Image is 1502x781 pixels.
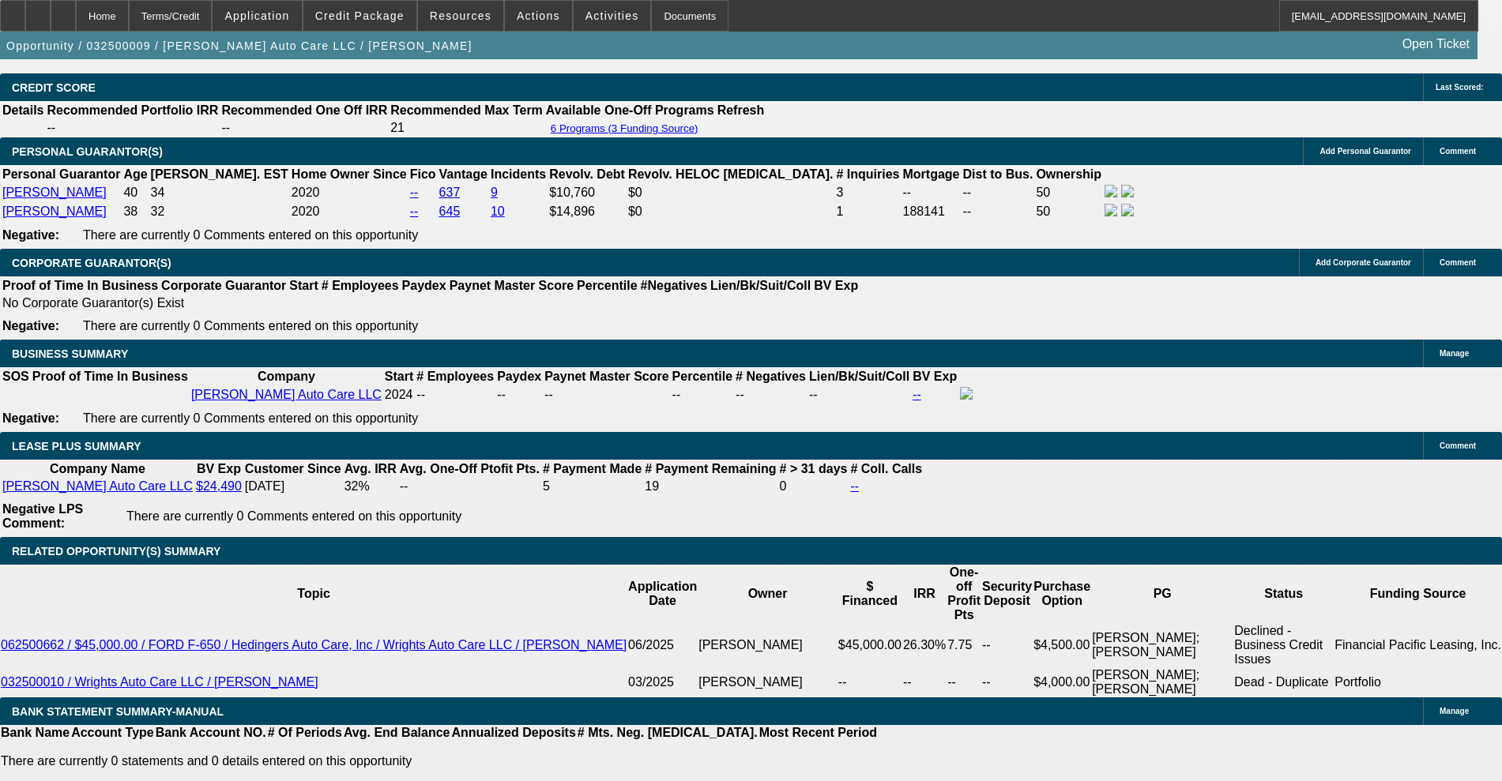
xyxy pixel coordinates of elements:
td: $45,000.00 [838,623,902,667]
span: Actions [517,9,560,22]
td: 38 [122,203,148,220]
b: Home Owner Since [292,167,407,181]
b: Avg. One-Off Ptofit Pts. [400,462,540,475]
b: Avg. IRR [344,462,397,475]
span: Add Personal Guarantor [1319,147,1411,156]
b: Personal Guarantor [2,167,120,181]
span: Add Corporate Guarantor [1316,258,1411,267]
a: -- [410,186,419,199]
td: 32 [150,203,289,220]
b: Start [385,370,413,383]
span: Manage [1440,707,1469,715]
td: 1 [835,203,900,220]
a: 10 [491,205,505,218]
th: IRR [902,565,947,623]
span: Application [224,9,289,22]
b: # Payment Remaining [645,462,776,475]
b: Fico [410,167,436,181]
span: Activities [585,9,639,22]
b: BV Exp [814,279,858,292]
span: There are currently 0 Comments entered on this opportunity [83,319,418,332]
span: Last Scored: [1436,83,1484,92]
div: -- [736,388,806,402]
b: Dist to Bus. [963,167,1033,181]
th: Purchase Option [1033,565,1091,623]
td: -- [808,386,910,404]
img: facebook-icon.png [1105,185,1117,197]
th: Application Date [627,565,698,623]
td: -- [947,667,981,697]
span: Comment [1440,147,1476,156]
b: Lien/Bk/Suit/Coll [809,370,909,383]
img: linkedin-icon.png [1121,204,1134,216]
b: Percentile [577,279,637,292]
b: Paydex [402,279,446,292]
b: Incidents [491,167,546,181]
a: 645 [439,205,461,218]
td: 06/2025 [627,623,698,667]
a: -- [850,479,859,493]
span: -- [416,388,425,401]
b: Age [123,167,147,181]
th: PG [1091,565,1233,623]
th: # Mts. Neg. [MEDICAL_DATA]. [577,725,759,741]
td: -- [838,667,902,697]
a: -- [913,388,921,401]
a: 637 [439,186,461,199]
td: -- [902,184,961,201]
span: There are currently 0 Comments entered on this opportunity [126,509,461,523]
a: $24,490 [196,479,242,493]
th: Proof of Time In Business [2,278,159,294]
div: -- [672,388,732,402]
span: PERSONAL GUARANTOR(S) [12,145,163,158]
th: Details [2,103,44,118]
b: #Negatives [641,279,708,292]
b: Percentile [672,370,732,383]
th: Refresh [717,103,766,118]
button: Resources [418,1,503,31]
td: Portfolio [1334,667,1502,697]
img: facebook-icon.png [1105,204,1117,216]
th: Account Type [70,725,155,741]
td: 34 [150,184,289,201]
td: -- [981,623,1033,667]
span: 2020 [292,205,320,218]
button: Credit Package [303,1,416,31]
b: Revolv. HELOC [MEDICAL_DATA]. [628,167,834,181]
b: # Negatives [736,370,806,383]
th: Available One-Off Programs [545,103,715,118]
td: 03/2025 [627,667,698,697]
button: Activities [574,1,651,31]
th: Recommended One Off IRR [220,103,388,118]
span: CREDIT SCORE [12,81,96,94]
b: Negative LPS Comment: [2,502,83,530]
td: Declined - Business Credit Issues [1233,623,1334,667]
b: # Inquiries [836,167,899,181]
td: 50 [1035,203,1102,220]
td: 5 [542,479,642,494]
b: Company [258,370,315,383]
b: Company Name [50,462,145,475]
td: 0 [779,479,849,494]
span: Opportunity / 032500009 / [PERSON_NAME] Auto Care LLC / [PERSON_NAME] [6,39,472,52]
a: [PERSON_NAME] Auto Care LLC [2,479,193,493]
td: 3 [835,184,900,201]
td: 19 [644,479,777,494]
td: -- [399,479,540,494]
td: [PERSON_NAME] [698,667,838,697]
th: Security Deposit [981,565,1033,623]
b: Paynet Master Score [450,279,574,292]
th: Bank Account NO. [155,725,267,741]
b: Negative: [2,319,59,332]
a: [PERSON_NAME] [2,205,107,218]
span: Credit Package [315,9,405,22]
th: $ Financed [838,565,902,623]
p: There are currently 0 statements and 0 details entered on this opportunity [1,754,877,768]
img: linkedin-icon.png [1121,185,1134,197]
td: No Corporate Guarantor(s) Exist [2,295,865,311]
a: -- [410,205,419,218]
td: 2024 [384,386,414,404]
b: BV Exp [197,462,241,475]
td: 21 [390,120,544,136]
td: -- [902,667,947,697]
